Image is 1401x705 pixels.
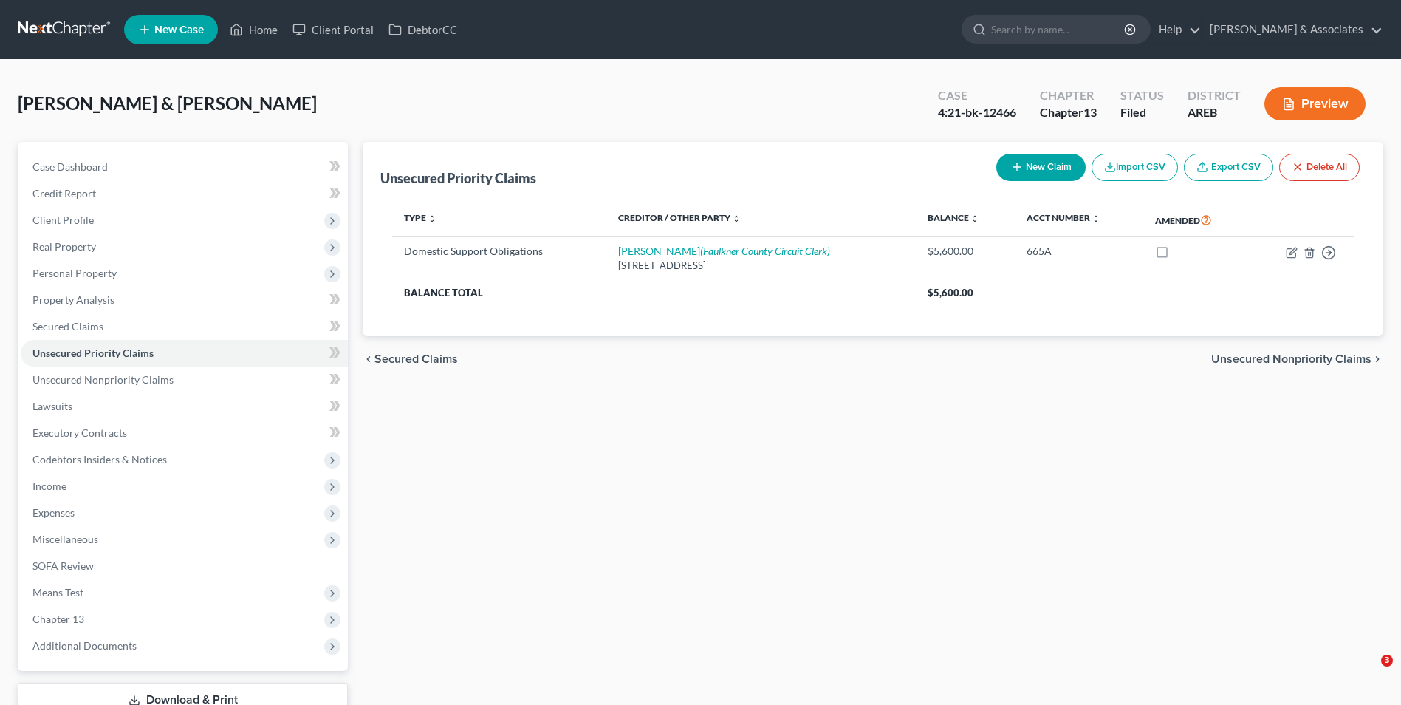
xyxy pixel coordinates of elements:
[18,92,317,114] span: [PERSON_NAME] & [PERSON_NAME]
[1188,87,1241,104] div: District
[618,212,741,223] a: Creditor / Other Party unfold_more
[32,426,127,439] span: Executory Contracts
[1092,154,1178,181] button: Import CSV
[363,353,458,365] button: chevron_left Secured Claims
[374,353,458,365] span: Secured Claims
[32,400,72,412] span: Lawsuits
[285,16,381,43] a: Client Portal
[32,347,154,359] span: Unsecured Priority Claims
[32,639,137,652] span: Additional Documents
[21,420,348,446] a: Executory Contracts
[363,353,374,365] i: chevron_left
[428,214,436,223] i: unfold_more
[32,187,96,200] span: Credit Report
[732,214,741,223] i: unfold_more
[32,559,94,572] span: SOFA Review
[928,287,973,299] span: $5,600.00
[996,154,1086,181] button: New Claim
[381,16,465,43] a: DebtorCC
[1211,353,1371,365] span: Unsecured Nonpriority Claims
[404,244,594,259] div: Domestic Support Obligations
[404,212,436,223] a: Type unfold_more
[1120,87,1164,104] div: Status
[32,293,114,306] span: Property Analysis
[1120,104,1164,121] div: Filed
[1371,353,1383,365] i: chevron_right
[32,160,108,173] span: Case Dashboard
[380,169,536,187] div: Unsecured Priority Claims
[1184,154,1273,181] a: Export CSV
[1351,655,1386,690] iframe: Intercom live chat
[21,154,348,180] a: Case Dashboard
[32,373,174,386] span: Unsecured Nonpriority Claims
[1151,16,1201,43] a: Help
[21,180,348,207] a: Credit Report
[938,87,1016,104] div: Case
[32,533,98,545] span: Miscellaneous
[21,340,348,367] a: Unsecured Priority Claims
[154,24,204,35] span: New Case
[991,16,1126,43] input: Search by name...
[970,214,979,223] i: unfold_more
[1092,214,1100,223] i: unfold_more
[392,279,916,306] th: Balance Total
[32,480,66,492] span: Income
[21,393,348,420] a: Lawsuits
[1027,244,1131,259] div: 665A
[1083,105,1097,119] span: 13
[21,367,348,393] a: Unsecured Nonpriority Claims
[1040,87,1097,104] div: Chapter
[1381,655,1393,667] span: 3
[32,453,167,466] span: Codebtors Insiders & Notices
[1202,16,1383,43] a: [PERSON_NAME] & Associates
[928,212,979,223] a: Balance unfold_more
[618,245,830,257] a: [PERSON_NAME](Faulkner County Circuit Clerk)
[32,320,103,333] span: Secured Claims
[21,313,348,340] a: Secured Claims
[21,553,348,579] a: SOFA Review
[222,16,285,43] a: Home
[1188,104,1241,121] div: AREB
[938,104,1016,121] div: 4:21-bk-12466
[32,214,94,226] span: Client Profile
[1264,87,1366,120] button: Preview
[1279,154,1360,181] button: Delete All
[1040,104,1097,121] div: Chapter
[21,287,348,313] a: Property Analysis
[32,586,83,599] span: Means Test
[1211,353,1383,365] button: Unsecured Nonpriority Claims chevron_right
[700,245,830,257] i: (Faulkner County Circuit Clerk)
[1143,203,1249,237] th: Amended
[618,259,904,273] div: [STREET_ADDRESS]
[32,613,84,625] span: Chapter 13
[1027,212,1100,223] a: Acct Number unfold_more
[928,244,1003,259] div: $5,600.00
[32,267,117,279] span: Personal Property
[32,506,75,519] span: Expenses
[32,240,96,253] span: Real Property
